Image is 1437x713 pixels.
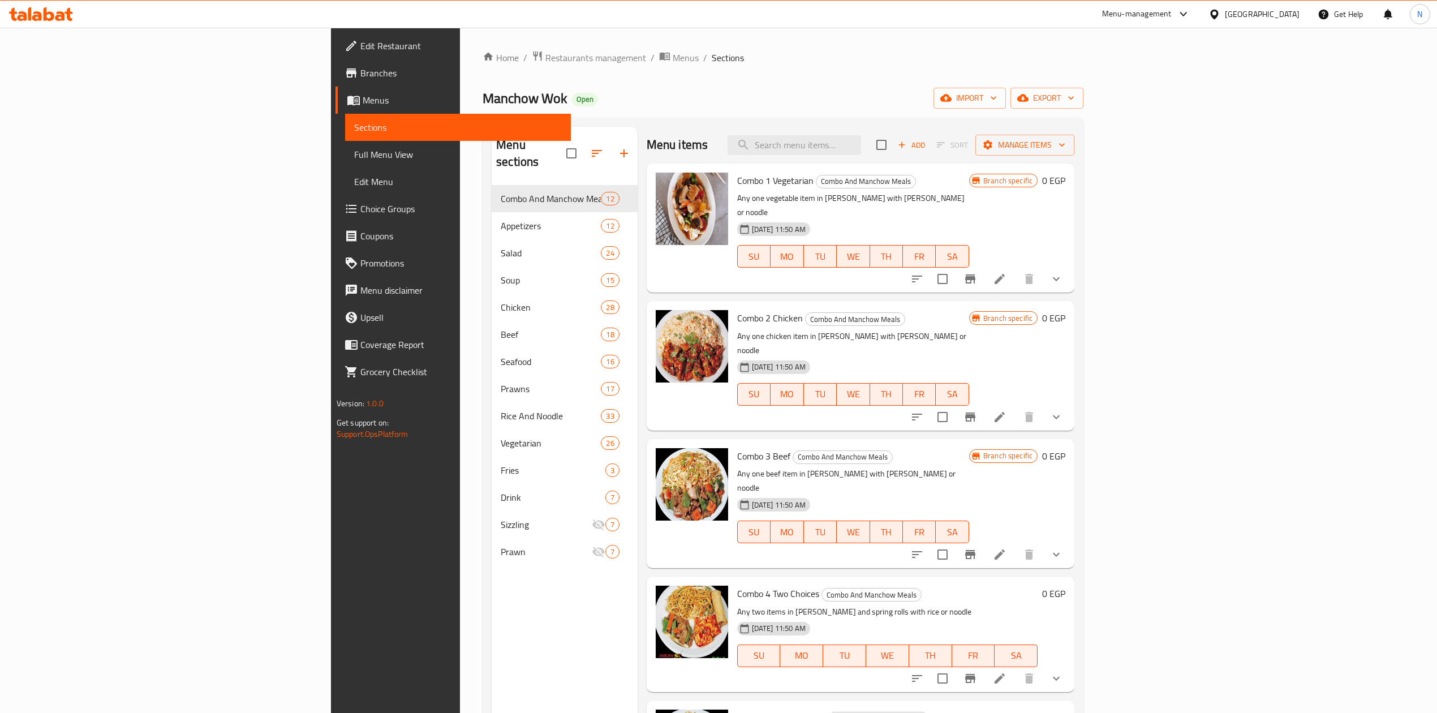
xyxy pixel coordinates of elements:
span: [DATE] 11:50 AM [747,623,810,634]
span: Coupons [360,229,562,243]
span: TU [828,647,862,664]
span: SA [940,386,964,402]
span: WE [871,647,905,664]
button: import [933,88,1006,109]
a: Coupons [335,222,571,250]
span: 7 [606,492,619,503]
svg: Show Choices [1049,272,1063,286]
p: Any one beef item in [PERSON_NAME] with [PERSON_NAME] or noodle [737,467,969,495]
svg: Show Choices [1049,410,1063,424]
button: TH [870,383,903,406]
button: SU [737,645,781,667]
a: Coverage Report [335,331,571,358]
button: SA [936,521,969,543]
span: Beef [501,328,601,341]
span: SU [742,647,776,664]
span: 7 [606,519,619,530]
div: items [601,246,619,260]
span: Soup [501,273,601,287]
span: 18 [601,329,618,340]
span: Appetizers [501,219,601,233]
a: Promotions [335,250,571,277]
button: Branch-specific-item [957,541,984,568]
span: Vegetarian [501,436,601,450]
button: TH [909,645,952,667]
span: export [1019,91,1074,105]
div: items [601,409,619,423]
button: TU [804,521,837,543]
a: Edit menu item [993,672,1006,685]
span: Rice And Noodle [501,409,601,423]
span: 12 [601,194,618,204]
div: items [601,382,619,396]
img: Combo 3 Beef [656,448,728,521]
span: 28 [601,302,618,313]
span: Drink [501,491,605,504]
svg: Show Choices [1049,672,1063,685]
span: Upsell [360,311,562,324]
nav: Menu sections [492,181,638,570]
span: Branch specific [979,313,1037,324]
button: MO [780,645,823,667]
span: Promotions [360,256,562,270]
span: Combo 3 Beef [737,448,790,465]
button: SA [995,645,1038,667]
h2: Menu items [647,136,708,153]
span: MO [775,248,799,265]
button: SA [936,383,969,406]
span: Combo And Manchow Meals [501,192,601,205]
p: Any one chicken item in [PERSON_NAME] with [PERSON_NAME] or noodle [737,329,969,358]
span: Edit Menu [354,175,562,188]
button: show more [1043,665,1070,692]
a: Upsell [335,304,571,331]
span: MO [775,524,799,540]
button: show more [1043,403,1070,431]
div: Vegetarian26 [492,429,638,457]
h6: 0 EGP [1042,310,1065,326]
div: items [601,219,619,233]
span: Coverage Report [360,338,562,351]
span: Select to update [931,267,954,291]
h6: 0 EGP [1042,586,1065,602]
span: Full Menu View [354,148,562,161]
div: Seafood16 [492,348,638,375]
span: Menus [363,93,562,107]
button: delete [1016,541,1043,568]
span: Seafood [501,355,601,368]
input: search [728,135,861,155]
span: SU [742,248,766,265]
a: Edit menu item [993,548,1006,561]
span: Combo And Manchow Meals [822,589,921,602]
span: Sizzling [501,518,591,531]
button: delete [1016,265,1043,293]
span: Menus [673,51,699,65]
span: Fries [501,463,605,477]
button: WE [837,383,870,406]
div: Combo And Manchow Meals [805,312,905,326]
button: TU [804,383,837,406]
button: FR [903,245,936,268]
a: Edit menu item [993,272,1006,286]
span: TH [875,386,898,402]
span: SU [742,386,766,402]
p: Any two items in [PERSON_NAME] and spring rolls with rice or noodle [737,605,1038,619]
span: FR [907,524,931,540]
span: TU [808,524,832,540]
button: SU [737,521,771,543]
li: / [703,51,707,65]
div: Open [572,93,598,106]
div: Prawns17 [492,375,638,402]
span: 26 [601,438,618,449]
a: Menus [659,50,699,65]
span: Select to update [931,543,954,566]
span: Get support on: [337,415,389,430]
button: TH [870,521,903,543]
span: Prawns [501,382,601,396]
span: MO [785,647,819,664]
span: Select all sections [560,141,583,165]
